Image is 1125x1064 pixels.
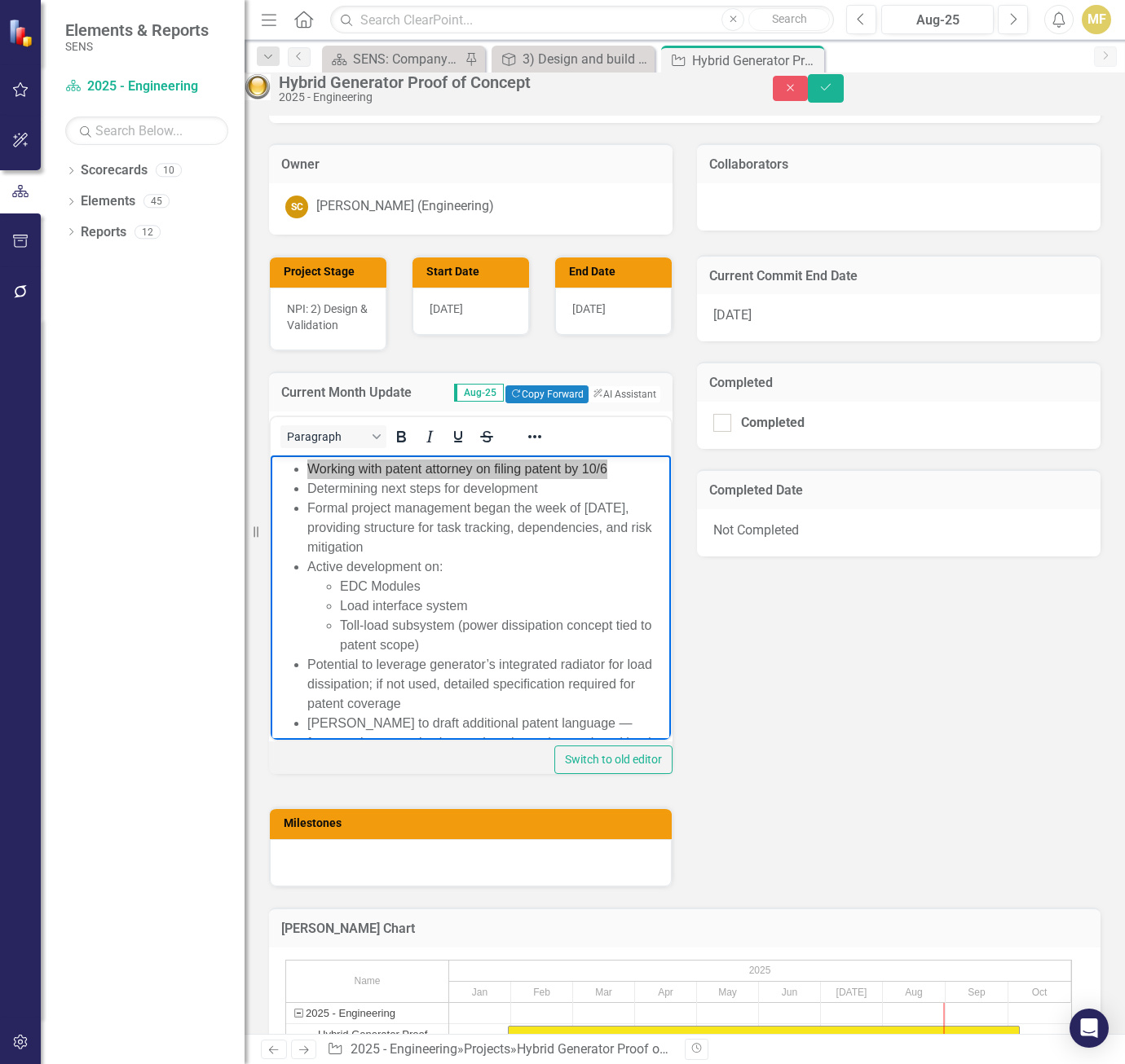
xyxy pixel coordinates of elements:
[286,1003,448,1023] div: 2025 - Engineering
[326,49,461,69] a: SENS: Company Scorecard
[709,157,1088,172] h3: Collaborators
[37,258,396,317] li: [PERSON_NAME] to draft additional patent language — focus on bypass valve integration, thermal co...
[351,1041,457,1057] a: 2025 - Engineering
[697,509,1101,556] div: Not Completed
[316,197,494,216] div: [PERSON_NAME] (Engineering)
[353,49,461,69] div: SENS: Company Scorecard
[279,91,740,103] div: 2025 - Engineering
[517,1041,715,1057] div: Hybrid Generator Proof of Concept
[692,51,820,71] div: Hybrid Generator Proof of Concept
[81,192,135,211] a: Elements
[946,982,1008,1003] div: Sep
[511,982,573,1003] div: Feb
[65,77,228,96] a: 2025 - Engineering
[245,74,271,100] img: Yellow: At Risk/Needs Attention
[430,302,463,315] span: [DATE]
[286,1024,448,1045] div: Task: Start date: 2025-01-30 End date: 2025-10-06
[589,386,660,402] button: AI Assistant
[287,430,367,443] span: Paragraph
[709,376,1088,390] h3: Completed
[281,921,1088,936] h3: [PERSON_NAME] Chart
[464,1041,510,1057] a: Projects
[281,385,428,400] h3: Current Month Update
[8,18,37,46] img: ClearPoint Strategy
[883,982,946,1003] div: Aug
[569,266,664,278] h3: End Date
[143,195,170,209] div: 45
[387,425,415,448] button: Bold
[697,982,759,1003] div: May
[881,5,994,34] button: Aug-25
[523,49,651,69] div: 3) Design and build hybrid generator proof of concept.
[280,425,386,448] button: Block Paragraph
[81,161,148,180] a: Scorecards
[444,425,472,448] button: Underline
[286,1003,448,1024] div: Task: 2025 - Engineering Start date: 2025-01-30 End date: 2025-01-31
[1082,5,1111,34] button: MF
[135,225,161,239] div: 12
[271,455,671,740] iframe: Rich Text Area
[573,982,635,1003] div: Mar
[306,1003,395,1023] div: 2025 - Engineering
[759,982,821,1003] div: Jun
[284,817,664,829] h3: Milestones
[508,1026,1020,1043] div: Task: Start date: 2025-01-30 End date: 2025-10-06
[554,745,673,774] button: Switch to old editor
[286,1024,448,1044] div: Hybrid Generator Proof of Concept
[1070,1009,1109,1048] div: Open Intercom Messenger
[327,1040,673,1059] div: » »
[284,266,378,278] h3: Project Stage
[156,164,182,178] div: 10
[709,483,1088,498] h3: Completed Date
[416,425,443,448] button: Italic
[449,961,1071,981] div: 2025
[454,384,504,402] span: Aug-25
[713,307,752,323] span: [DATE]
[496,49,651,69] a: 3) Design and build hybrid generator proof of concept.
[887,11,988,30] div: Aug-25
[821,982,883,1003] div: Jul
[279,73,740,91] div: Hybrid Generator Proof of Concept
[449,982,511,1003] div: Jan
[81,223,126,242] a: Reports
[1008,982,1071,1003] div: Oct
[709,269,1088,284] h3: Current Commit End Date
[65,40,209,53] small: SENS
[521,425,549,448] button: Reveal or hide additional toolbar items
[572,302,606,315] span: [DATE]
[748,8,830,31] button: Search
[65,20,209,40] span: Elements & Reports
[426,266,521,278] h3: Start Date
[635,982,697,1003] div: Apr
[318,1024,443,1044] div: Hybrid Generator Proof of Concept
[772,12,807,25] span: Search
[330,6,834,34] input: Search ClearPoint...
[65,117,228,145] input: Search Below...
[473,425,501,448] button: Strikethrough
[287,302,368,332] span: NPI: 2) Design & Validation
[286,961,448,1002] div: Name
[285,196,308,218] div: SC
[505,385,588,403] button: Copy Forward
[281,157,660,172] h3: Owner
